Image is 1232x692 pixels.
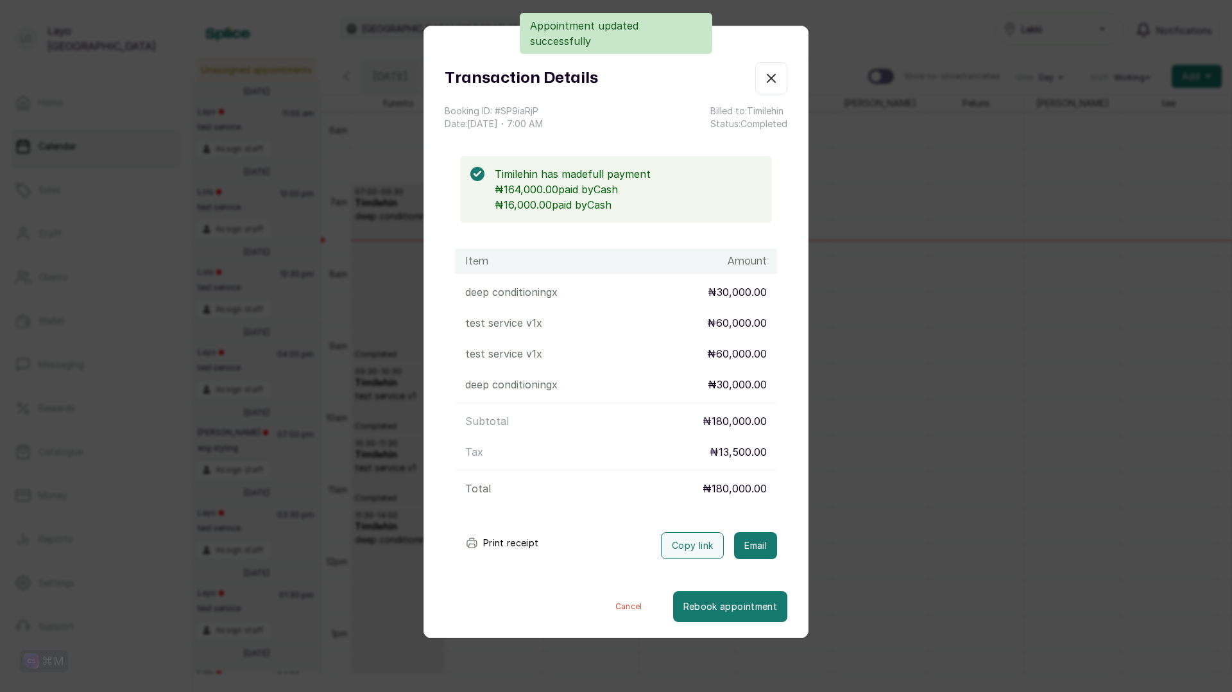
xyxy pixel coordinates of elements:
[530,18,702,49] p: Appointment updated successfully
[710,105,787,117] p: Billed to: Timilehin
[465,481,491,496] p: Total
[710,444,767,460] p: ₦13,500.00
[710,117,787,130] p: Status: Completed
[707,346,767,361] p: ₦60,000.00
[495,197,762,212] p: ₦16,000.00 paid by Cash
[465,346,542,361] p: test service v1 x
[661,532,724,559] button: Copy link
[728,254,767,269] h1: Amount
[465,377,558,392] p: deep conditioning x
[708,284,767,300] p: ₦30,000.00
[708,377,767,392] p: ₦30,000.00
[455,530,549,556] button: Print receipt
[495,166,762,182] p: Timilehin has made full payment
[465,315,542,331] p: test service v1 x
[495,182,762,197] p: ₦164,000.00 paid by Cash
[673,591,787,622] button: Rebook appointment
[465,444,483,460] p: Tax
[703,481,767,496] p: ₦180,000.00
[465,413,509,429] p: Subtotal
[703,413,767,429] p: ₦180,000.00
[734,532,777,559] button: Email
[445,105,543,117] p: Booking ID: # SP9iaRjP
[445,117,543,130] p: Date: [DATE] ・ 7:00 AM
[445,67,598,90] h1: Transaction Details
[465,284,558,300] p: deep conditioning x
[707,315,767,331] p: ₦60,000.00
[465,254,488,269] h1: Item
[585,591,673,622] button: Cancel
[42,655,64,668] div: ⌘M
